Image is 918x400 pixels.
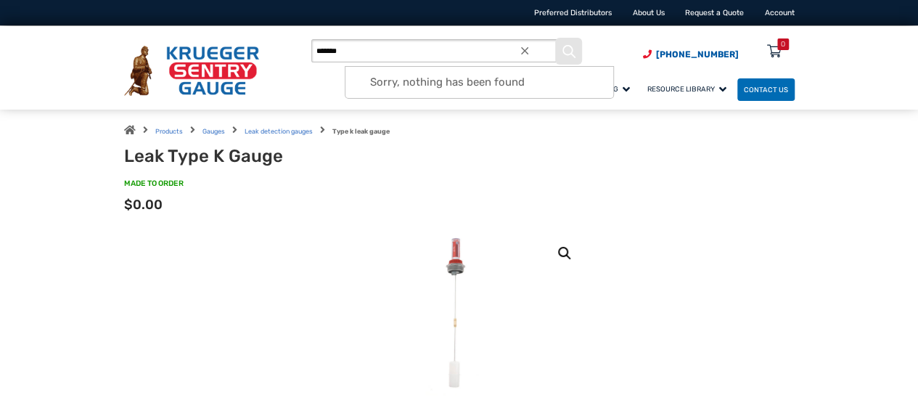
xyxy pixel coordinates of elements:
[124,178,184,189] span: MADE TO ORDER
[557,39,581,63] button: Search
[656,49,739,60] span: [PHONE_NUMBER]
[744,86,788,94] span: Contact Us
[155,128,183,135] a: Products
[425,232,492,395] img: Leak Detection Gauge
[124,146,393,167] h1: Leak Type K Gauge
[633,8,665,17] a: About Us
[765,8,795,17] a: Account
[534,8,612,17] a: Preferred Distributors
[552,240,578,266] a: View full-screen image gallery
[124,197,163,213] span: $0.00
[345,67,613,99] div: Sorry, nothing has been found
[641,76,737,102] a: Resource Library
[685,8,744,17] a: Request a Quote
[332,128,390,135] strong: Type k leak gauge
[124,46,259,96] img: Krueger Sentry Gauge
[781,38,785,50] div: 0
[643,48,739,61] a: Phone Number (920) 434-8860
[737,78,795,101] a: Contact Us
[647,85,726,93] span: Resource Library
[245,128,313,135] a: Leak detection gauges
[202,128,225,135] a: Gauges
